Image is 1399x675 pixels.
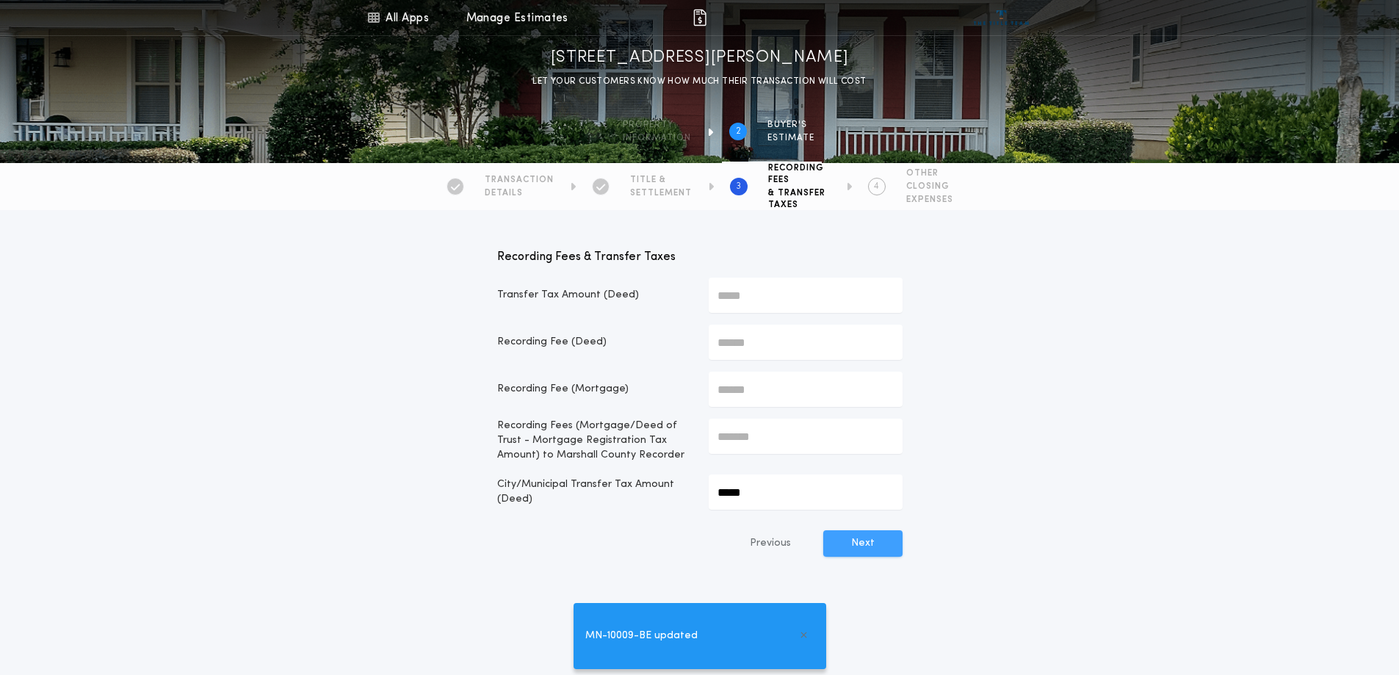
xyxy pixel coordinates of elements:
[768,162,830,186] span: RECORDING FEES
[623,119,691,131] span: Property
[551,46,849,70] h1: [STREET_ADDRESS][PERSON_NAME]
[874,181,879,192] h2: 4
[497,248,903,266] p: Recording Fees & Transfer Taxes
[736,126,741,137] h2: 2
[906,167,953,179] span: OTHER
[585,628,698,644] span: MN-10009-BE updated
[974,10,1029,25] img: vs-icon
[906,181,953,192] span: CLOSING
[720,530,820,557] button: Previous
[497,382,691,397] p: Recording Fee (Mortgage)
[768,187,830,211] span: & TRANSFER TAXES
[485,187,554,199] span: DETAILS
[823,530,903,557] button: Next
[485,174,554,186] span: TRANSACTION
[497,335,691,350] p: Recording Fee (Deed)
[630,187,692,199] span: SETTLEMENT
[906,194,953,206] span: EXPENSES
[767,119,814,131] span: BUYER'S
[497,419,691,463] p: Recording Fees (Mortgage/Deed of Trust - Mortgage Registration Tax Amount) to Marshall County Rec...
[532,74,866,89] p: LET YOUR CUSTOMERS KNOW HOW MUCH THEIR TRANSACTION WILL COST
[736,181,741,192] h2: 3
[623,132,691,144] span: information
[497,288,691,303] p: Transfer Tax Amount (Deed)
[497,477,691,507] p: City/Municipal Transfer Tax Amount (Deed)
[767,132,814,144] span: ESTIMATE
[691,9,709,26] img: img
[630,174,692,186] span: TITLE &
